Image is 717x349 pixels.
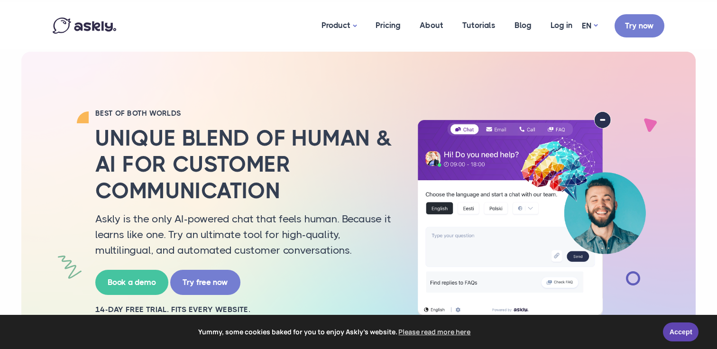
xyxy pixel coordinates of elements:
a: learn more about cookies [397,325,472,339]
a: Try free now [170,270,240,295]
h2: Unique blend of human & AI for customer communication [95,125,394,204]
a: Blog [505,2,541,48]
img: AI multilingual chat [408,111,655,316]
a: Try now [615,14,664,37]
img: Askly [53,18,116,34]
a: Pricing [366,2,410,48]
p: Askly is the only AI-powered chat that feels human. Because it learns like one. Try an ultimate t... [95,211,394,258]
span: Yummy, some cookies baked for you to enjoy Askly's website. [14,325,656,339]
a: Product [312,2,366,49]
h2: BEST OF BOTH WORLDS [95,109,394,118]
a: Accept [663,322,699,341]
a: EN [582,19,597,33]
h2: 14-day free trial. Fits every website. [95,304,394,315]
a: Book a demo [95,270,168,295]
a: Tutorials [453,2,505,48]
a: Log in [541,2,582,48]
a: About [410,2,453,48]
